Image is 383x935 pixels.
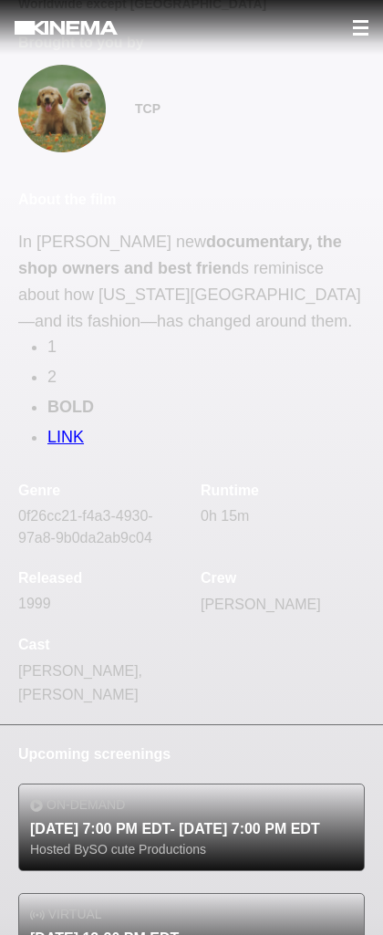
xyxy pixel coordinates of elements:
p: Released [18,567,182,589]
p: About the film [18,189,365,211]
p: 0h 15m [201,505,365,527]
a: LINK [47,428,84,446]
p: Cast [18,634,182,656]
p: 0f26cc21-f4a3-4930-97a8-9b0da2ab9c04 [18,505,182,549]
p: Runtime [201,480,365,502]
p: Genre [18,480,182,502]
p: 1 [47,334,365,360]
p: In [PERSON_NAME] new ds reminisce about how [US_STATE][GEOGRAPHIC_DATA]—and its fashion—has chang... [18,229,365,334]
p: Upcoming screenings [18,743,365,765]
p: [PERSON_NAME] [201,593,365,617]
p: [DATE] 7:00 PM EDT - [DATE] 7:00 PM EDT [30,818,353,840]
p: 2 [47,364,365,390]
p: On-demand [47,795,353,815]
p: Virtual [48,905,353,924]
p: Crew [201,567,365,589]
strong: BOLD [47,398,94,416]
p: TCP [135,99,160,119]
p: [PERSON_NAME], [PERSON_NAME] [18,660,182,706]
p: 1999 [18,593,182,615]
a: On-demand[DATE] 7:00 PM EDT- [DATE] 7:00 PM EDTHosted BySO cute Productions [30,795,353,859]
p: Hosted By SO cute Productions [30,840,353,859]
img: avatar [18,65,106,152]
